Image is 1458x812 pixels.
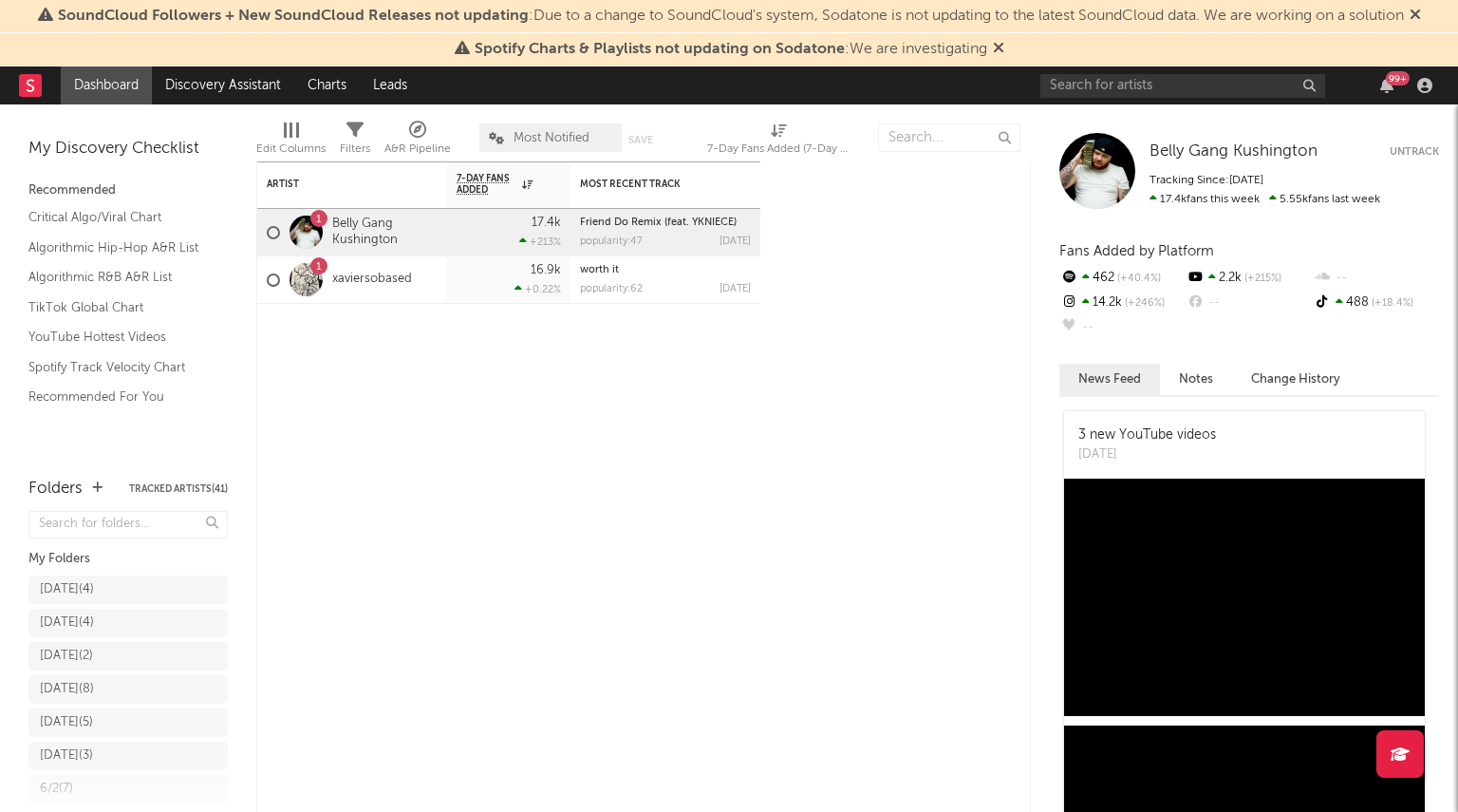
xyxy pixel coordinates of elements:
[532,217,561,229] div: 17.4k
[580,265,751,275] div: worth it
[1059,364,1160,395] button: News Feed
[514,132,589,144] span: Most Notified
[475,42,845,57] span: Spotify Charts & Playlists not updating on Sodatone
[628,135,653,145] button: Save
[514,283,561,295] div: +0.22 %
[28,775,228,803] a: 6/2(7)
[1232,364,1359,395] button: Change History
[1078,445,1216,464] div: [DATE]
[40,612,94,634] div: [DATE] ( 4 )
[1040,74,1325,98] input: Search for artists
[1313,291,1439,315] div: 488
[519,236,561,248] div: +213 %
[1114,274,1161,284] span: +40.4 %
[1078,425,1216,445] div: 3 new YouTube videos
[1150,175,1263,186] span: Tracking Since: [DATE]
[294,66,360,104] a: Charts
[1160,364,1232,395] button: Notes
[28,237,209,258] a: Algorithmic Hip-Hop A&R List
[28,207,209,228] a: Critical Algo/Viral Chart
[129,484,228,494] button: Tracked Artists(41)
[28,642,228,670] a: [DATE](2)
[40,678,94,701] div: [DATE] ( 8 )
[1186,266,1312,291] div: 2.2k
[1369,298,1413,309] span: +18.4 %
[332,272,412,288] a: xaviersobased
[580,236,643,247] div: popularity: 47
[993,42,1004,57] span: Dismiss
[340,114,370,169] div: Filters
[267,179,409,190] div: Artist
[332,217,438,249] a: Belly Gang Kushington
[28,742,228,770] a: [DATE](3)
[1150,194,1260,205] span: 17.4k fans this week
[1390,142,1439,161] button: Untrack
[1380,78,1393,93] button: 99+
[384,138,451,161] div: A&R Pipeline
[40,578,94,601] div: [DATE] ( 4 )
[878,123,1020,152] input: Search...
[256,114,326,169] div: Edit Columns
[475,42,987,57] span: : We are investigating
[1242,274,1281,284] span: +215 %
[28,576,228,604] a: [DATE](4)
[720,236,751,247] div: [DATE]
[1059,244,1214,258] span: Fans Added by Platform
[40,778,73,801] div: 6/2 ( 7 )
[720,284,751,294] div: [DATE]
[28,548,228,571] div: My Folders
[531,264,561,276] div: 16.9k
[1059,291,1186,315] div: 14.2k
[28,609,228,637] a: [DATE](4)
[1122,298,1165,309] span: +246 %
[1150,194,1380,205] span: 5.55k fans last week
[28,179,228,202] div: Recommended
[152,66,294,104] a: Discovery Assistant
[360,66,421,104] a: Leads
[28,675,228,704] a: [DATE](8)
[28,267,209,288] a: Algorithmic R&B A&R List
[580,265,619,275] a: worth it
[707,114,850,169] div: 7-Day Fans Added (7-Day Fans Added)
[40,745,93,767] div: [DATE] ( 3 )
[28,708,228,737] a: [DATE](5)
[28,478,83,500] div: Folders
[40,645,93,668] div: [DATE] ( 2 )
[1150,143,1318,160] span: Belly Gang Kushington
[707,138,850,161] div: 7-Day Fans Added (7-Day Fans Added)
[340,138,370,161] div: Filters
[1186,291,1312,315] div: --
[580,217,751,228] div: Friend Do Remix (feat. YKNIECE)
[1059,266,1186,291] div: 462
[28,387,209,407] a: Recommended For You
[58,9,529,24] span: SoundCloud Followers + New SoundCloud Releases not updating
[28,357,209,378] a: Spotify Track Velocity Chart
[1410,9,1421,24] span: Dismiss
[28,138,228,161] div: My Discovery Checklist
[1150,142,1318,161] a: Belly Gang Kushington
[1059,315,1186,340] div: --
[256,138,326,161] div: Edit Columns
[580,217,737,228] a: Friend Do Remix (feat. YKNIECE)
[1386,71,1410,85] div: 99 +
[58,9,1404,24] span: : Due to a change to SoundCloud's system, Sodatone is not updating to the latest SoundCloud data....
[1313,266,1439,291] div: --
[28,327,209,348] a: YouTube Hottest Videos
[580,179,722,190] div: Most Recent Track
[61,66,152,104] a: Dashboard
[28,511,228,538] input: Search for folders...
[28,297,209,318] a: TikTok Global Chart
[40,711,93,734] div: [DATE] ( 5 )
[457,173,517,196] span: 7-Day Fans Added
[580,284,643,294] div: popularity: 62
[384,114,451,169] div: A&R Pipeline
